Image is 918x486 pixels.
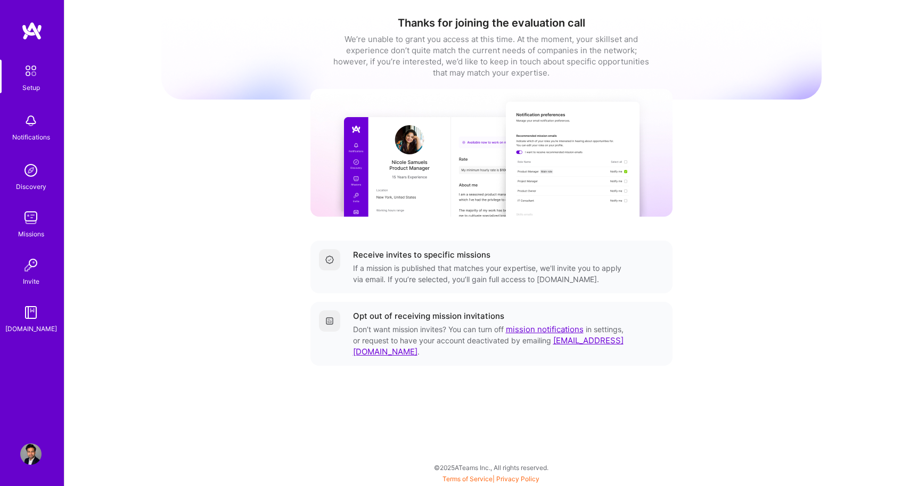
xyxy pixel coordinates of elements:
div: Missions [18,228,44,240]
div: Invite [23,276,39,287]
img: teamwork [20,207,42,228]
img: discovery [20,160,42,181]
img: curated missions [310,89,673,217]
div: Setup [22,82,40,93]
div: Notifications [12,131,50,143]
img: logo [21,21,43,40]
div: Receive invites to specific missions [353,249,490,260]
img: guide book [20,302,42,323]
a: Privacy Policy [496,475,539,483]
div: Opt out of receiving mission invitations [353,310,504,322]
img: setup [20,60,42,82]
div: © 2025 ATeams Inc., All rights reserved. [64,454,918,481]
img: Getting started [325,317,334,325]
h1: Thanks for joining the evaluation call [161,17,822,29]
div: If a mission is published that matches your expertise, we'll invite you to apply via email. If yo... [353,262,626,285]
img: Completed [325,256,334,264]
span: | [442,475,539,483]
div: Discovery [16,181,46,192]
div: We’re unable to grant you access at this time. At the moment, your skillset and experience don’t ... [332,34,651,78]
img: User Avatar [20,443,42,465]
a: Terms of Service [442,475,493,483]
img: Invite [20,254,42,276]
div: [DOMAIN_NAME] [5,323,57,334]
div: Don’t want mission invites? You can turn off in settings, or request to have your account deactiv... [353,324,626,357]
a: mission notifications [506,324,584,334]
img: bell [20,110,42,131]
a: User Avatar [18,443,44,465]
